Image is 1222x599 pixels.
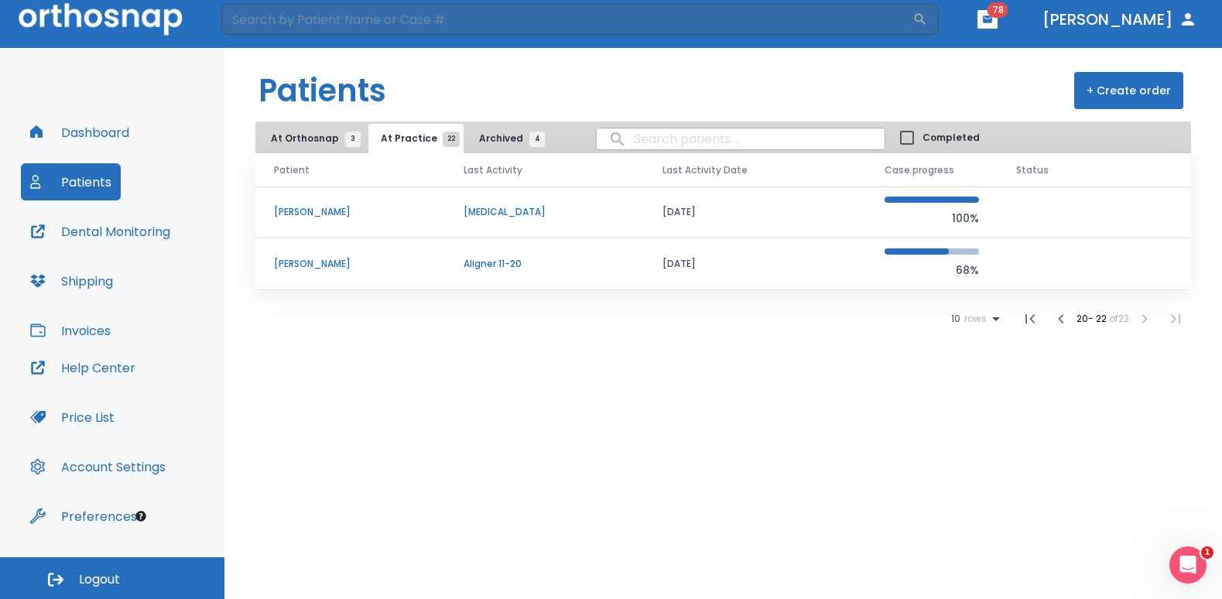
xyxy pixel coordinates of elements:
h1: Patients [258,67,386,114]
p: [MEDICAL_DATA] [464,205,625,219]
button: Patients [21,163,121,200]
span: Last Activity Date [662,163,748,177]
span: Completed [922,131,980,145]
span: 3 [345,132,361,147]
span: At Practice [381,132,451,145]
span: 4 [529,132,545,147]
p: 100% [885,209,979,228]
span: 22 [443,132,460,147]
td: [DATE] [644,187,866,238]
p: 68% [885,261,979,279]
button: Dental Monitoring [21,213,180,250]
p: [PERSON_NAME] [274,205,426,219]
div: Tooltip anchor [134,509,148,523]
p: [PERSON_NAME] [274,257,426,271]
span: of 22 [1109,312,1129,325]
td: [DATE] [644,238,866,290]
button: Dashboard [21,114,139,151]
button: + Create order [1074,72,1183,109]
button: Account Settings [21,448,175,485]
span: Status [1016,163,1049,177]
button: Shipping [21,262,122,299]
span: Case progress [885,163,954,177]
div: tabs [258,124,553,153]
button: [PERSON_NAME] [1036,5,1203,33]
span: 20 - 22 [1077,312,1109,325]
p: Aligner 11-20 [464,257,625,271]
input: Search by Patient Name or Case # [221,4,912,35]
button: Invoices [21,312,120,349]
img: Orthosnap [19,3,183,35]
span: Archived [479,132,537,145]
iframe: Intercom live chat [1169,546,1207,584]
span: rows [960,313,987,324]
span: 78 [988,2,1008,18]
button: Help Center [21,349,145,386]
span: 1 [1201,546,1213,559]
button: Preferences [21,498,146,535]
span: Logout [79,571,120,588]
span: Last Activity [464,163,522,177]
span: 10 [951,313,960,324]
span: At Orthosnap [271,132,353,145]
button: Price List [21,399,124,436]
span: Patient [274,163,310,177]
input: search [597,124,885,154]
